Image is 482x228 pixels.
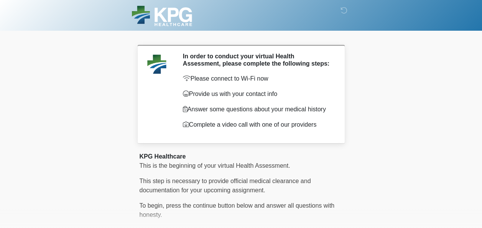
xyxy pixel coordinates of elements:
[183,74,331,83] p: Please connect to Wi-Fi now
[134,28,349,42] h1: ‎ ‎ ‎
[183,120,331,129] p: Complete a video call with one of our providers
[183,105,331,114] p: Answer some questions about your medical history
[183,89,331,99] p: Provide us with your contact info
[140,152,343,161] div: KPG Healthcare
[140,202,335,218] span: To begin, ﻿﻿﻿﻿﻿﻿﻿﻿﻿﻿﻿﻿﻿﻿﻿﻿﻿press the continue button below and answer all questions with honesty.
[145,53,168,76] img: Agent Avatar
[132,6,192,26] img: KPG Healthcare Logo
[140,162,290,169] span: This is the beginning of your virtual Health Assessment.
[183,53,331,67] h2: In order to conduct your virtual Health Assessment, please complete the following steps:
[140,178,311,193] span: This step is necessary to provide official medical clearance and documentation for your upcoming ...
